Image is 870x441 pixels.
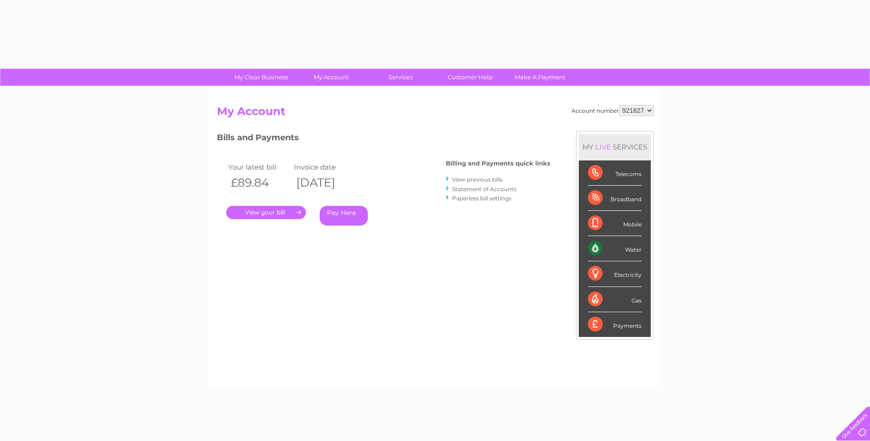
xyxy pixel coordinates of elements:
[226,161,292,173] td: Your latest bill
[588,211,642,236] div: Mobile
[588,287,642,312] div: Gas
[588,236,642,261] div: Water
[292,161,358,173] td: Invoice date
[320,206,368,226] a: Pay Here
[588,160,642,186] div: Telecoms
[217,105,654,122] h2: My Account
[226,206,306,219] a: .
[452,176,503,183] a: View previous bills
[446,160,550,167] h4: Billing and Payments quick links
[292,173,358,192] th: [DATE]
[588,186,642,211] div: Broadband
[502,69,578,86] a: Make A Payment
[217,131,550,147] h3: Bills and Payments
[363,69,438,86] a: Services
[588,312,642,337] div: Payments
[293,69,369,86] a: My Account
[593,143,613,151] div: LIVE
[432,69,508,86] a: Customer Help
[452,195,511,202] a: Paperless bill settings
[452,186,516,193] a: Statement of Accounts
[223,69,299,86] a: My Clear Business
[571,105,654,116] div: Account number
[226,173,292,192] th: £89.84
[579,134,651,160] div: MY SERVICES
[588,261,642,287] div: Electricity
